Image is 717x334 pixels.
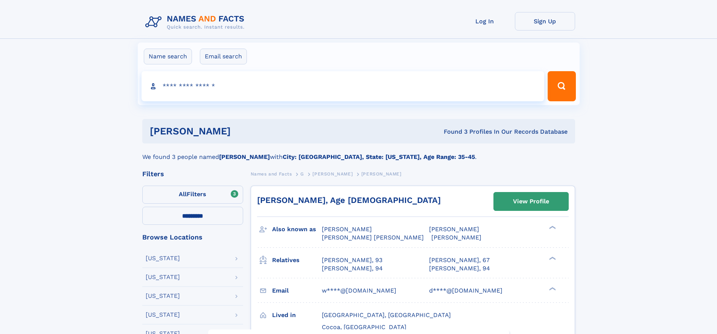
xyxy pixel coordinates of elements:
[547,286,556,291] div: ❯
[142,234,243,241] div: Browse Locations
[150,127,337,136] h1: [PERSON_NAME]
[283,153,475,160] b: City: [GEOGRAPHIC_DATA], State: [US_STATE], Age Range: 35-45
[361,171,402,177] span: [PERSON_NAME]
[146,312,180,318] div: [US_STATE]
[548,71,575,101] button: Search Button
[219,153,270,160] b: [PERSON_NAME]
[146,293,180,299] div: [US_STATE]
[142,71,545,101] input: search input
[257,195,441,205] a: [PERSON_NAME], Age [DEMOGRAPHIC_DATA]
[272,284,322,297] h3: Email
[322,256,382,264] a: [PERSON_NAME], 93
[322,323,406,331] span: Cocoa, [GEOGRAPHIC_DATA]
[322,226,372,233] span: [PERSON_NAME]
[200,49,247,64] label: Email search
[251,169,292,178] a: Names and Facts
[312,169,353,178] a: [PERSON_NAME]
[142,171,243,177] div: Filters
[494,192,568,210] a: View Profile
[179,191,187,198] span: All
[322,311,451,319] span: [GEOGRAPHIC_DATA], [GEOGRAPHIC_DATA]
[429,226,479,233] span: [PERSON_NAME]
[144,49,192,64] label: Name search
[547,256,556,261] div: ❯
[142,12,251,32] img: Logo Names and Facts
[272,254,322,267] h3: Relatives
[146,274,180,280] div: [US_STATE]
[547,225,556,230] div: ❯
[429,256,490,264] a: [PERSON_NAME], 67
[142,186,243,204] label: Filters
[455,12,515,31] a: Log In
[146,255,180,261] div: [US_STATE]
[142,143,575,162] div: We found 3 people named with .
[429,264,490,273] a: [PERSON_NAME], 94
[515,12,575,31] a: Sign Up
[513,193,549,210] div: View Profile
[300,171,304,177] span: G
[322,234,424,241] span: [PERSON_NAME] [PERSON_NAME]
[312,171,353,177] span: [PERSON_NAME]
[322,264,383,273] a: [PERSON_NAME], 94
[272,223,322,236] h3: Also known as
[431,234,481,241] span: [PERSON_NAME]
[337,128,568,136] div: Found 3 Profiles In Our Records Database
[272,309,322,322] h3: Lived in
[300,169,304,178] a: G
